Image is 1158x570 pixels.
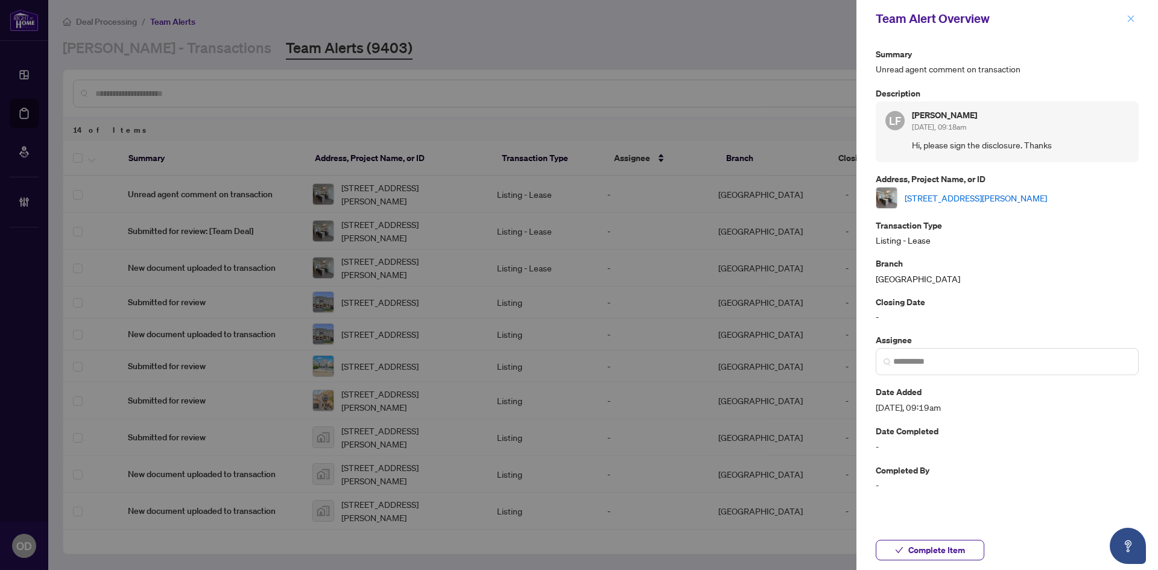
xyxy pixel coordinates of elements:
[905,191,1047,204] a: [STREET_ADDRESS][PERSON_NAME]
[912,111,977,119] h5: [PERSON_NAME]
[876,10,1123,28] div: Team Alert Overview
[912,122,966,131] span: [DATE], 09:18am
[876,47,1139,61] p: Summary
[876,218,1139,247] div: Listing - Lease
[876,463,1139,477] p: Completed By
[876,62,1139,76] span: Unread agent comment on transaction
[889,112,901,129] span: LF
[876,540,984,560] button: Complete Item
[876,256,1139,270] p: Branch
[876,295,1139,309] p: Closing Date
[908,540,965,560] span: Complete Item
[876,256,1139,285] div: [GEOGRAPHIC_DATA]
[876,478,1139,492] span: -
[876,218,1139,232] p: Transaction Type
[1127,14,1135,23] span: close
[876,172,1139,186] p: Address, Project Name, or ID
[876,424,1139,438] p: Date Completed
[876,295,1139,323] div: -
[876,86,1139,100] p: Description
[876,440,1139,454] span: -
[912,138,1129,152] span: Hi, please sign the disclosure. Thanks
[876,385,1139,399] p: Date Added
[895,546,903,554] span: check
[876,333,1139,347] p: Assignee
[884,358,891,366] img: search_icon
[1110,528,1146,564] button: Open asap
[876,188,897,208] img: thumbnail-img
[876,401,1139,414] span: [DATE], 09:19am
